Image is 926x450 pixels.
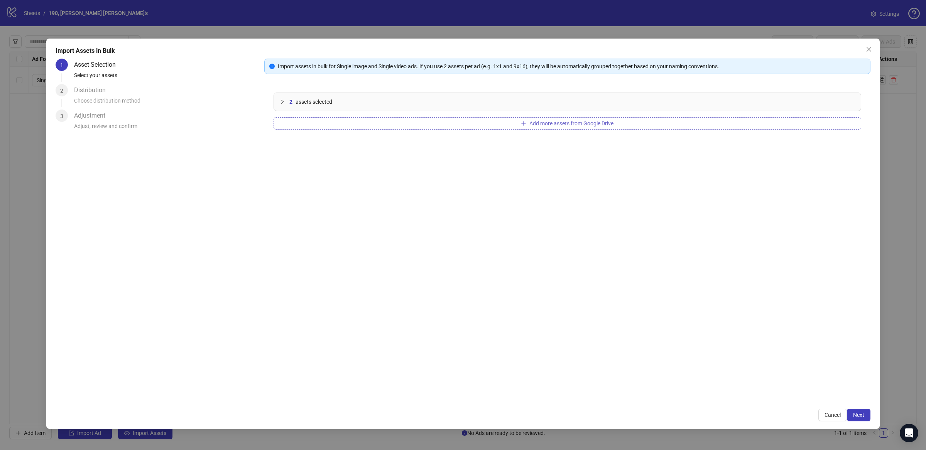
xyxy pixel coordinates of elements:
span: Add more assets from Google Drive [529,120,613,126]
div: Adjust, review and confirm [74,122,258,135]
div: Import assets in bulk for Single image and Single video ads. If you use 2 assets per ad (e.g. 1x1... [278,62,865,71]
div: Open Intercom Messenger [900,424,918,442]
button: Close [863,43,875,56]
div: Select your assets [74,71,258,84]
span: close [866,46,872,52]
span: Cancel [825,412,841,418]
span: 2 [289,98,292,106]
button: Add more assets from Google Drive [274,117,861,130]
div: Distribution [74,84,112,96]
div: Choose distribution method [74,96,258,110]
div: Asset Selection [74,59,122,71]
span: Next [853,412,864,418]
span: 2 [60,88,63,94]
span: 1 [60,62,63,68]
button: Next [847,409,870,421]
div: Import Assets in Bulk [56,46,870,56]
span: info-circle [269,64,275,69]
span: collapsed [280,99,285,104]
span: plus [521,121,526,126]
div: 2assets selected [274,93,861,111]
span: assets selected [296,98,332,106]
div: Adjustment [74,110,112,122]
button: Cancel [818,409,847,421]
span: 3 [60,113,63,119]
